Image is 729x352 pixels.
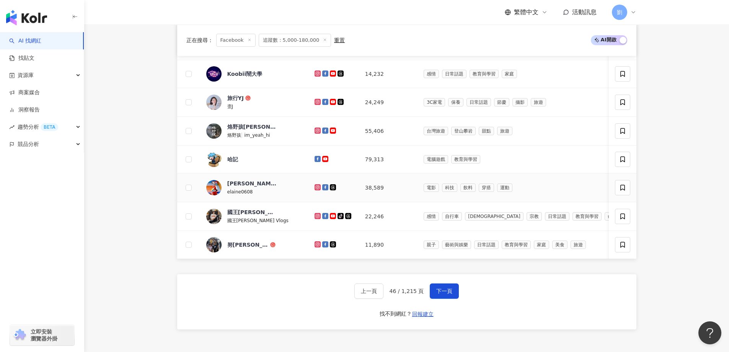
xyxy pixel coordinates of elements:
[359,231,418,259] td: 11,890
[227,133,241,138] span: 烙野孩
[18,136,39,153] span: 競品分析
[442,241,471,249] span: 藝術與娛樂
[361,288,377,294] span: 上一頁
[424,98,445,106] span: 3C家電
[424,241,439,249] span: 親子
[206,237,302,252] a: KOL Avatar努[PERSON_NAME]寶-Ez
[470,70,499,78] span: 教育與學習
[206,152,222,167] img: KOL Avatar
[206,66,302,82] a: KOL AvatarKoobii鬧大學
[571,241,586,249] span: 旅遊
[206,180,302,196] a: KOL Avatar[PERSON_NAME]elaine0608
[206,123,302,139] a: KOL Avatar烙野孩[PERSON_NAME]烙野孩|im_yeah_hi
[227,104,233,109] span: 歪J
[497,183,512,192] span: 運動
[359,60,418,88] td: 14,232
[424,127,448,135] span: 台灣旅遊
[380,310,412,318] div: 找不到網紅？
[227,241,269,249] div: 努[PERSON_NAME]寶-Ez
[359,117,418,146] td: 55,406
[18,118,58,136] span: 趨勢分析
[359,88,418,117] td: 24,249
[18,67,34,84] span: 資源庫
[442,212,462,221] span: 自行車
[9,106,40,114] a: 洞察報告
[412,308,434,320] button: 回報建立
[698,321,721,344] iframe: Help Scout Beacon - Open
[359,174,418,202] td: 38,589
[206,152,302,167] a: KOL Avatar哈記
[206,237,222,252] img: KOL Avatar
[430,283,459,299] button: 下一頁
[466,98,491,106] span: 日常話題
[502,241,531,249] span: 教育與學習
[552,241,568,249] span: 美食
[479,127,494,135] span: 甜點
[206,180,222,195] img: KOL Avatar
[206,66,222,82] img: KOL Avatar
[10,325,74,345] a: chrome extension立即安裝 瀏覽器外掛
[412,311,434,317] span: 回報建立
[494,98,509,106] span: 節慶
[259,34,331,47] span: 追蹤數：5,000-180,000
[502,70,517,78] span: 家庭
[216,34,256,47] span: Facebook
[479,183,494,192] span: 穿搭
[442,183,457,192] span: 科技
[227,123,277,131] div: 烙野孩[PERSON_NAME]
[424,70,439,78] span: 感情
[359,146,418,174] td: 79,313
[227,189,253,195] span: elaine0608
[206,209,222,224] img: KOL Avatar
[545,212,569,221] span: 日常話題
[617,8,622,16] span: 劉
[334,37,345,43] div: 重置
[206,94,302,110] a: KOL Avatar旅行YJ歪J
[354,283,383,299] button: 上一頁
[527,212,542,221] span: 宗教
[442,70,466,78] span: 日常話題
[227,180,277,187] div: [PERSON_NAME]
[31,328,57,342] span: 立即安裝 瀏覽器外掛
[572,212,602,221] span: 教育與學習
[9,54,34,62] a: 找貼文
[206,208,302,224] a: KOL Avatar國王[PERSON_NAME]國王[PERSON_NAME] Vlogs
[572,8,597,16] span: 活動訊息
[186,37,213,43] span: 正在搜尋 ：
[244,133,270,138] span: im_yeah_hi
[9,89,40,97] a: 商案媒合
[241,132,245,138] span: |
[227,94,244,102] div: 旅行YJ
[206,123,222,139] img: KOL Avatar
[227,218,289,223] span: 國王[PERSON_NAME] Vlogs
[605,212,629,221] span: 命理占卜
[424,212,439,221] span: 感情
[451,155,480,164] span: 教育與學習
[436,288,452,294] span: 下一頁
[512,98,528,106] span: 攝影
[497,127,512,135] span: 旅遊
[227,156,238,163] div: 哈記
[465,212,523,221] span: [DEMOGRAPHIC_DATA]
[390,288,424,294] span: 46 / 1,215 頁
[534,241,549,249] span: 家庭
[6,10,47,25] img: logo
[12,329,27,341] img: chrome extension
[424,155,448,164] span: 電腦遊戲
[424,183,439,192] span: 電影
[9,37,41,45] a: searchAI 找網紅
[474,241,499,249] span: 日常話題
[460,183,476,192] span: 飲料
[514,8,538,16] span: 繁體中文
[206,95,222,110] img: KOL Avatar
[227,208,277,216] div: 國王[PERSON_NAME]
[448,98,463,106] span: 保養
[227,70,262,78] div: Koobii鬧大學
[359,202,418,231] td: 22,246
[531,98,546,106] span: 旅遊
[9,124,15,130] span: rise
[41,123,58,131] div: BETA
[451,127,476,135] span: 登山攀岩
